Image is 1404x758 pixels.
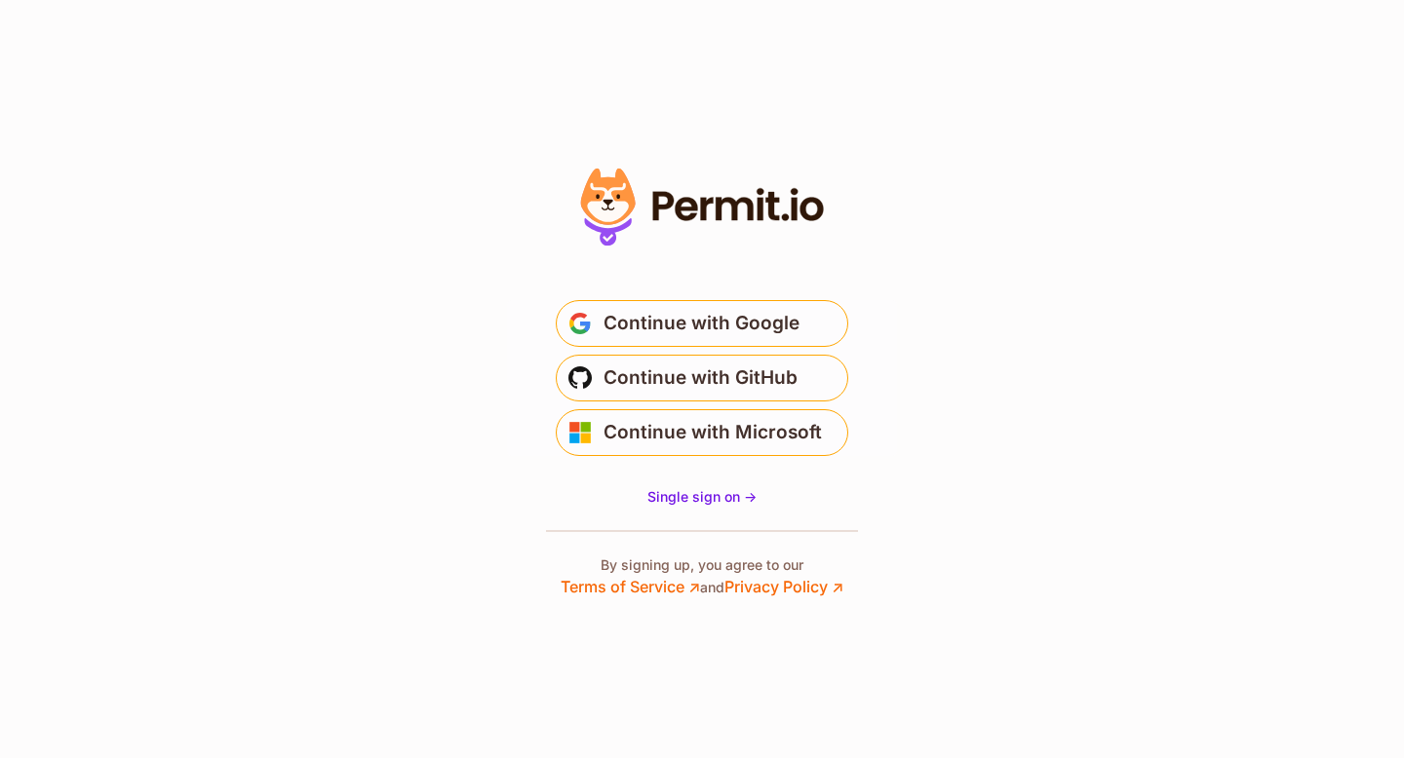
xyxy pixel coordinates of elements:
a: Terms of Service ↗ [561,577,700,596]
button: Continue with GitHub [556,355,848,401]
p: By signing up, you agree to our and [561,555,843,598]
span: Continue with GitHub [604,362,798,394]
a: Single sign on -> [647,487,757,507]
span: Continue with Google [604,308,799,339]
button: Continue with Google [556,300,848,347]
span: Single sign on -> [647,488,757,505]
button: Continue with Microsoft [556,409,848,456]
span: Continue with Microsoft [604,417,822,448]
a: Privacy Policy ↗ [724,577,843,596]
